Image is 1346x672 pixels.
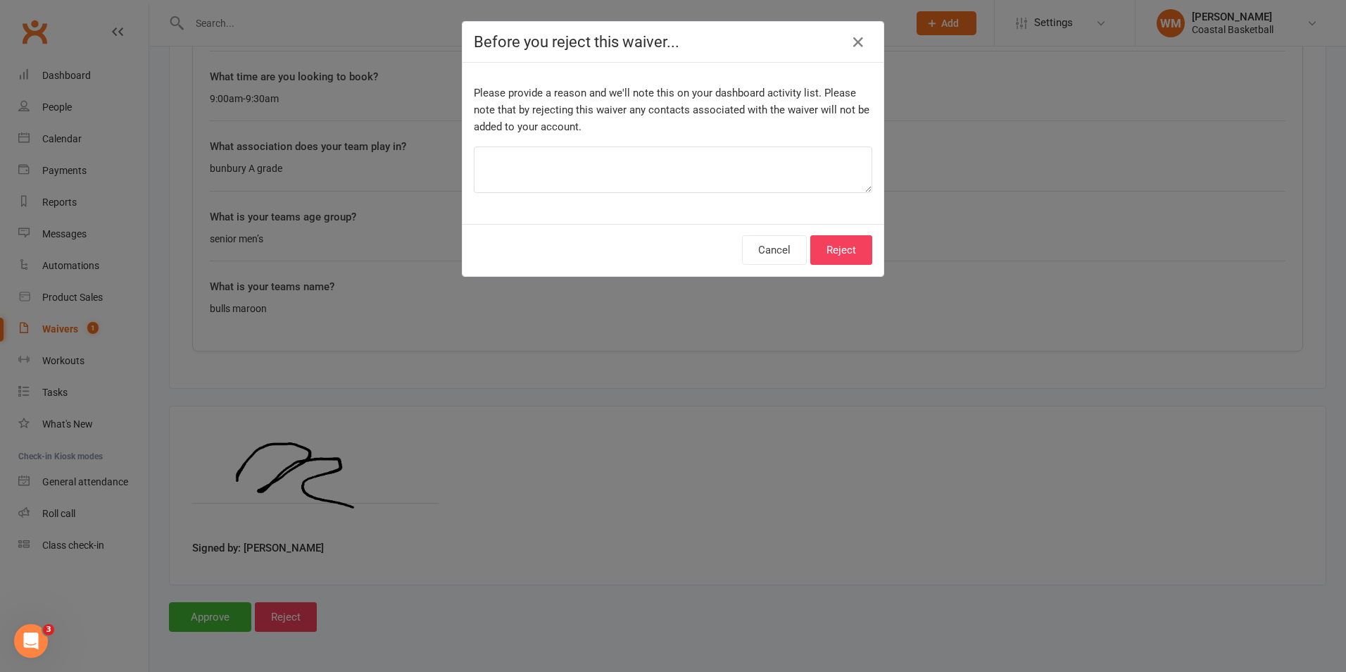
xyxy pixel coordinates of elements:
span: 3 [43,624,54,635]
button: Cancel [742,235,807,265]
iframe: Intercom live chat [14,624,48,658]
button: Close [847,31,869,54]
button: Reject [810,235,872,265]
p: Please provide a reason and we'll note this on your dashboard activity list. Please note that by ... [474,85,872,135]
h4: Before you reject this waiver... [474,33,872,51]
